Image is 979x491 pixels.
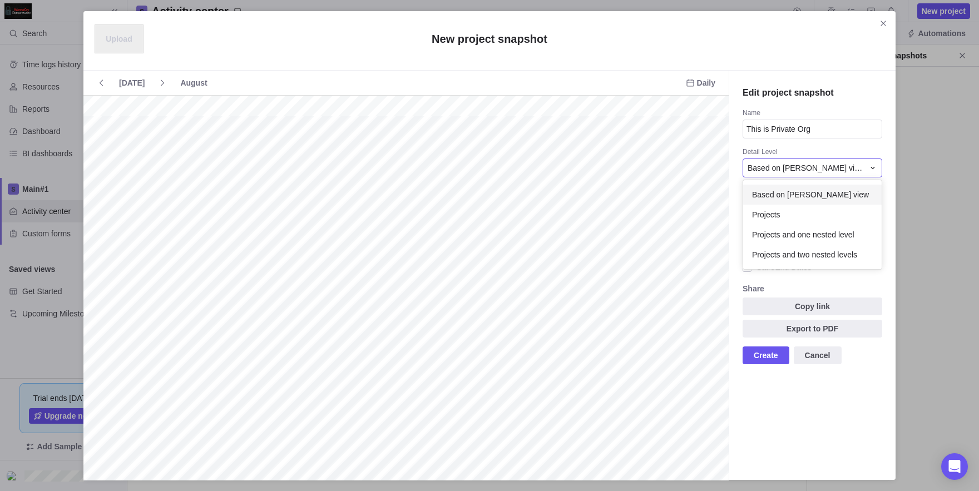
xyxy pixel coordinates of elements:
span: Projects and two nested levels [752,249,857,260]
span: Projects [752,209,780,220]
h4: Edit project snapshot [743,86,882,100]
span: Based on Gantt view [748,162,864,173]
span: Based on Gantt view [752,189,869,200]
span: Projects and one nested level [752,229,854,240]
